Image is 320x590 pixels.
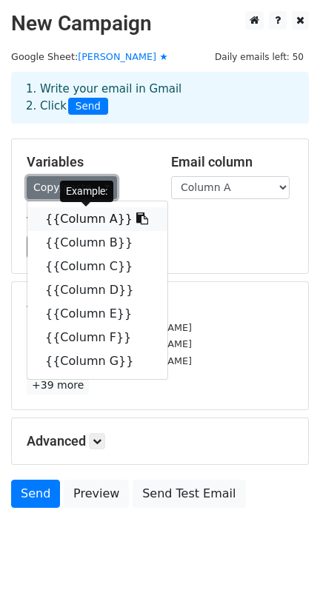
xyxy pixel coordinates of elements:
[246,519,320,590] iframe: Chat Widget
[27,349,167,373] a: {{Column G}}
[27,176,117,199] a: Copy/paste...
[68,98,108,115] span: Send
[27,338,192,349] small: [EMAIL_ADDRESS][DOMAIN_NAME]
[64,480,129,508] a: Preview
[78,51,167,62] a: [PERSON_NAME] ★
[60,181,113,202] div: Example:
[171,154,293,170] h5: Email column
[27,231,167,255] a: {{Column B}}
[27,154,149,170] h5: Variables
[11,11,309,36] h2: New Campaign
[27,326,167,349] a: {{Column F}}
[27,433,293,449] h5: Advanced
[210,49,309,65] span: Daily emails left: 50
[27,322,192,333] small: [EMAIL_ADDRESS][DOMAIN_NAME]
[133,480,245,508] a: Send Test Email
[11,480,60,508] a: Send
[210,51,309,62] a: Daily emails left: 50
[27,255,167,278] a: {{Column C}}
[11,51,168,62] small: Google Sheet:
[27,376,89,395] a: +39 more
[15,81,305,115] div: 1. Write your email in Gmail 2. Click
[27,207,167,231] a: {{Column A}}
[27,302,167,326] a: {{Column E}}
[27,355,192,366] small: [EMAIL_ADDRESS][DOMAIN_NAME]
[27,278,167,302] a: {{Column D}}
